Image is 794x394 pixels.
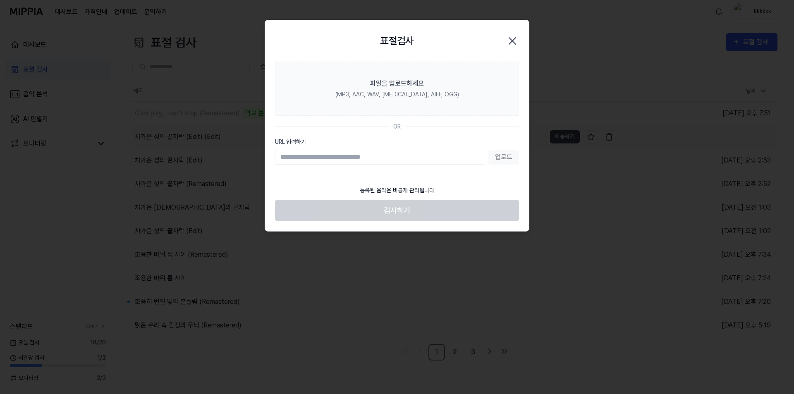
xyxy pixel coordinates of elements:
[275,138,519,146] label: URL 입력하기
[355,181,439,200] div: 등록된 음악은 비공개 관리됩니다
[380,33,414,48] h2: 표절검사
[393,122,401,131] div: OR
[335,90,459,99] div: (MP3, AAC, WAV, [MEDICAL_DATA], AIFF, OGG)
[370,79,424,88] div: 파일을 업로드하세요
